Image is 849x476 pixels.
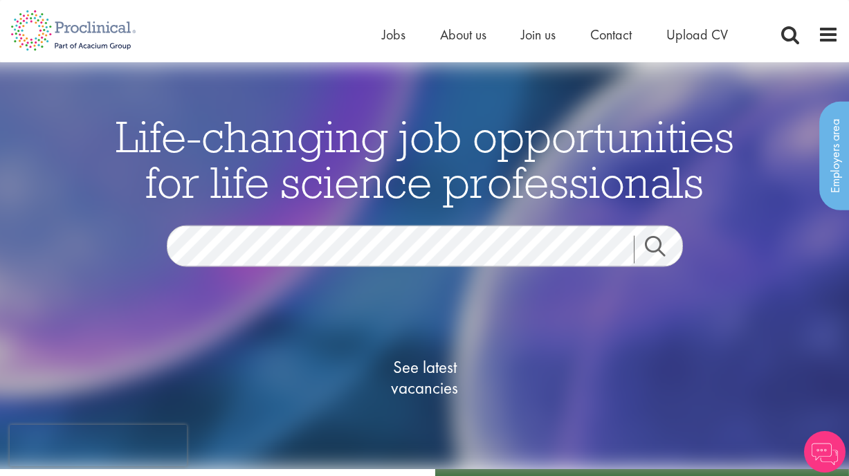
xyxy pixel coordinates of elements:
[590,26,632,44] a: Contact
[356,357,494,399] span: See latest vacancies
[356,302,494,454] a: See latestvacancies
[804,431,846,473] img: Chatbot
[521,26,556,44] a: Join us
[116,109,734,210] span: Life-changing job opportunities for life science professionals
[10,425,187,466] iframe: reCAPTCHA
[440,26,486,44] a: About us
[666,26,728,44] a: Upload CV
[382,26,405,44] a: Jobs
[634,236,693,264] a: Job search submit button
